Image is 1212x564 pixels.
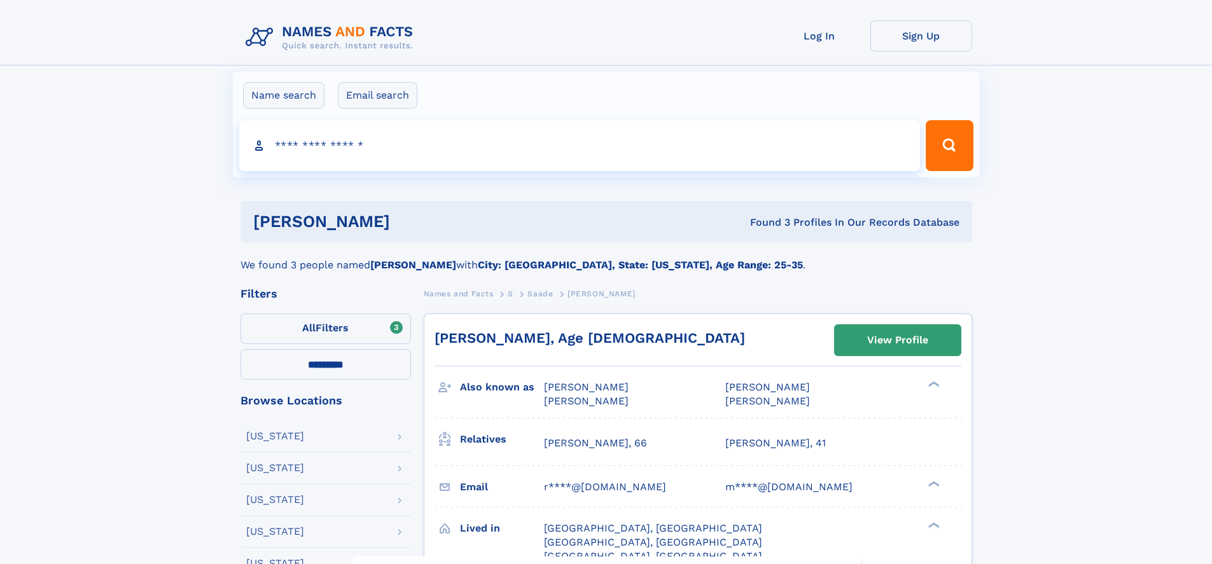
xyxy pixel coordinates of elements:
div: [US_STATE] [246,463,304,473]
b: City: [GEOGRAPHIC_DATA], State: [US_STATE], Age Range: 25-35 [478,259,803,271]
span: [PERSON_NAME] [544,381,629,393]
div: [US_STATE] [246,526,304,537]
img: Logo Names and Facts [240,20,424,55]
label: Email search [338,82,417,109]
span: [PERSON_NAME] [725,381,810,393]
input: search input [239,120,921,171]
div: Found 3 Profiles In Our Records Database [570,216,959,230]
span: S [508,289,513,298]
div: ❯ [925,521,940,529]
a: Names and Facts [424,285,494,301]
span: All [302,322,316,334]
h3: Relatives [460,429,544,450]
span: Saade [527,289,553,298]
button: Search Button [926,120,973,171]
span: [GEOGRAPHIC_DATA], [GEOGRAPHIC_DATA] [544,522,762,534]
label: Name search [243,82,324,109]
div: Browse Locations [240,395,411,406]
a: [PERSON_NAME], 66 [544,436,647,450]
a: [PERSON_NAME], 41 [725,436,826,450]
a: [PERSON_NAME], Age [DEMOGRAPHIC_DATA] [435,330,745,346]
a: S [508,285,513,301]
span: [GEOGRAPHIC_DATA], [GEOGRAPHIC_DATA] [544,550,762,562]
div: View Profile [867,326,928,355]
div: Filters [240,288,411,299]
div: ❯ [925,479,940,488]
div: We found 3 people named with . [240,242,972,273]
h3: Email [460,476,544,498]
span: [PERSON_NAME] [725,395,810,407]
div: ❯ [925,380,940,389]
h1: [PERSON_NAME] [253,214,570,230]
span: [PERSON_NAME] [544,395,629,407]
h3: Also known as [460,376,544,398]
div: [US_STATE] [246,431,304,441]
b: [PERSON_NAME] [370,259,456,271]
a: Log In [769,20,870,52]
a: View Profile [835,325,961,355]
h3: Lived in [460,518,544,539]
span: [PERSON_NAME] [568,289,636,298]
div: [US_STATE] [246,495,304,505]
a: Sign Up [870,20,972,52]
a: Saade [527,285,553,301]
span: [GEOGRAPHIC_DATA], [GEOGRAPHIC_DATA] [544,536,762,548]
label: Filters [240,313,411,344]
